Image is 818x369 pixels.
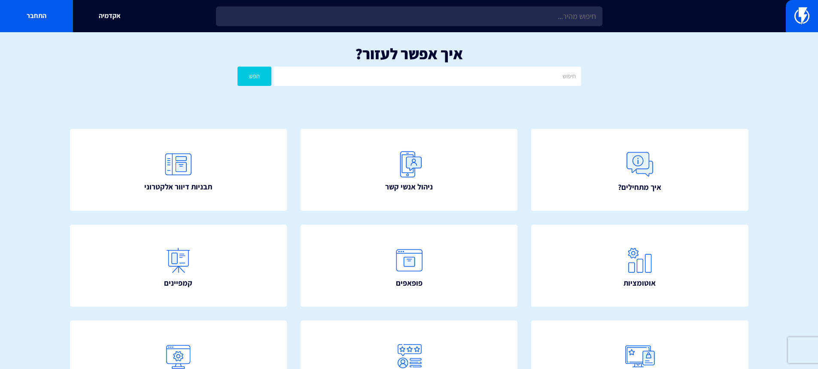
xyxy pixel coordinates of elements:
[301,129,518,211] a: ניהול אנשי קשר
[164,278,192,289] span: קמפיינים
[13,45,805,62] h1: איך אפשר לעזור?
[531,129,748,211] a: איך מתחילים?
[623,278,656,289] span: אוטומציות
[396,278,423,289] span: פופאפים
[70,129,287,211] a: תבניות דיוור אלקטרוני
[144,181,212,192] span: תבניות דיוור אלקטרוני
[385,181,433,192] span: ניהול אנשי קשר
[216,6,602,26] input: חיפוש מהיר...
[531,225,748,307] a: אוטומציות
[237,67,272,86] button: חפש
[274,67,581,86] input: חיפוש
[301,225,518,307] a: פופאפים
[70,225,287,307] a: קמפיינים
[618,182,661,193] span: איך מתחילים?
